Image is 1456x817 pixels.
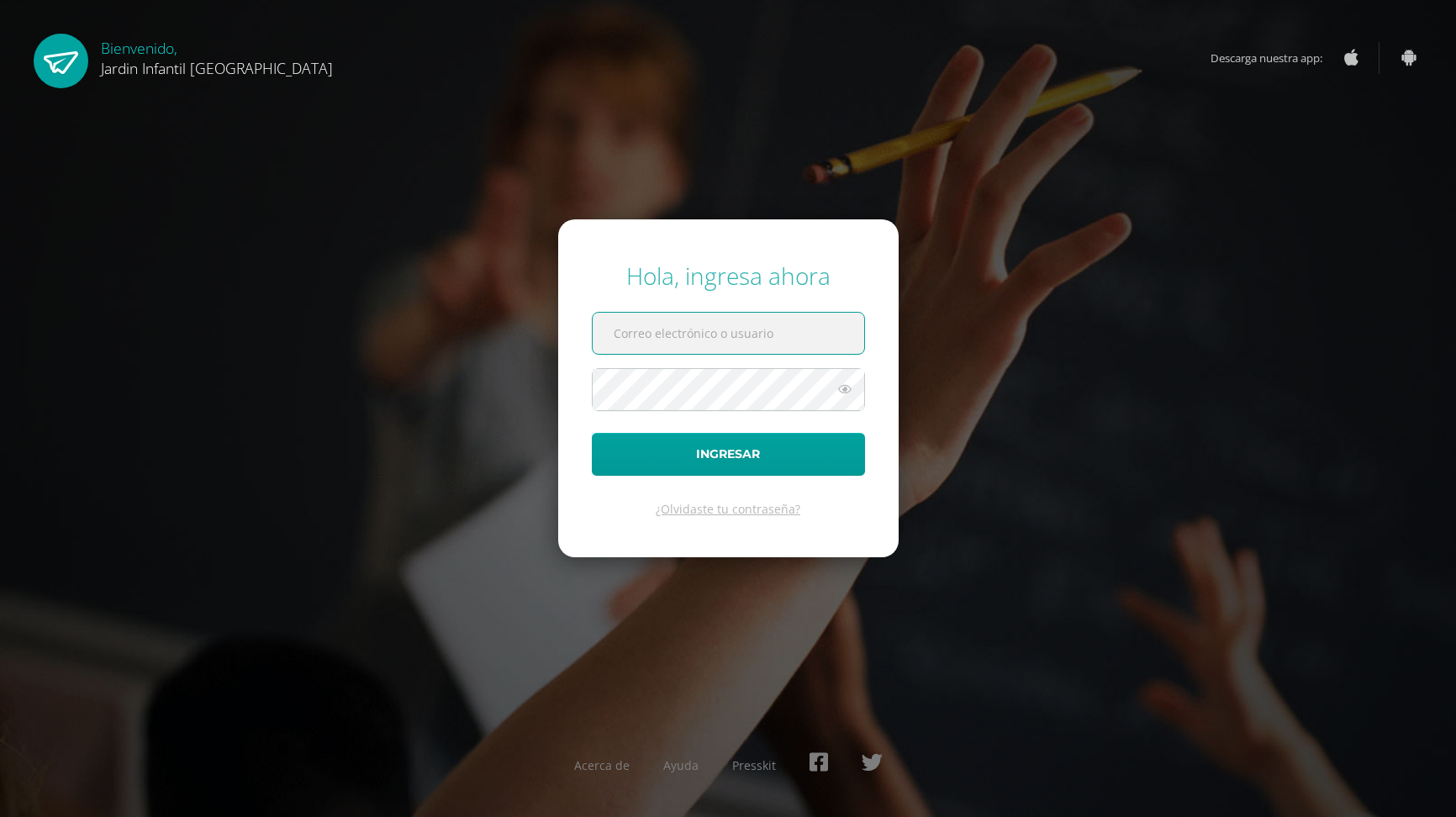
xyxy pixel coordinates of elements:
button: Ingresar [592,433,865,476]
a: ¿Olvidaste tu contraseña? [656,501,800,517]
a: Ayuda [663,757,699,773]
a: Acerca de [574,757,630,773]
a: Presskit [732,757,776,773]
div: Bienvenido, [101,34,333,78]
span: Jardin Infantil [GEOGRAPHIC_DATA] [101,58,333,78]
span: Descarga nuestra app: [1211,42,1339,74]
div: Hola, ingresa ahora [592,260,865,292]
input: Correo electrónico o usuario [593,313,864,354]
